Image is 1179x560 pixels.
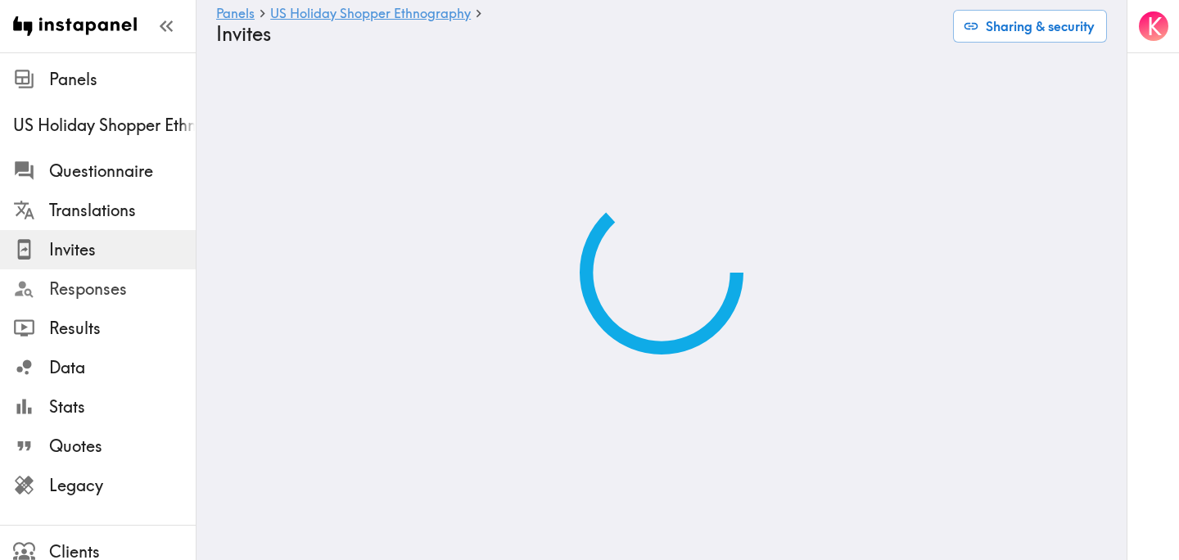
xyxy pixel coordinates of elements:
[13,114,196,137] span: US Holiday Shopper Ethnography
[49,199,196,222] span: Translations
[953,10,1107,43] button: Sharing & security
[49,238,196,261] span: Invites
[49,395,196,418] span: Stats
[49,317,196,340] span: Results
[49,278,196,300] span: Responses
[1147,12,1162,41] span: K
[216,22,940,46] h4: Invites
[216,7,255,22] a: Panels
[270,7,471,22] a: US Holiday Shopper Ethnography
[49,160,196,183] span: Questionnaire
[49,474,196,497] span: Legacy
[49,68,196,91] span: Panels
[1137,10,1170,43] button: K
[49,356,196,379] span: Data
[49,435,196,458] span: Quotes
